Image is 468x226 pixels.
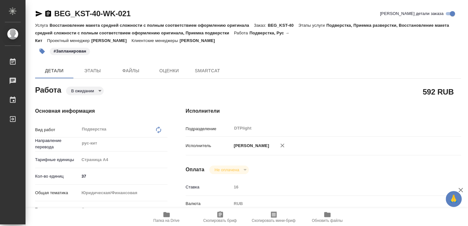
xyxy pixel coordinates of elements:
p: Работа [234,31,249,35]
input: ✎ Введи что-нибудь [79,172,167,181]
span: Этапы [77,67,108,75]
p: Этапы услуги [298,23,326,28]
p: Подразделение [186,126,232,132]
span: Оценки [154,67,184,75]
input: Пустое поле [232,182,438,192]
div: Стандартные юридические документы, договоры, уставы [79,204,167,215]
p: Исполнитель [186,143,232,149]
span: Запланирован [49,48,91,53]
span: 🙏 [448,192,459,206]
a: BEG_KST-40-WK-021 [54,9,130,18]
p: [PERSON_NAME] [232,143,269,149]
button: Добавить тэг [35,44,49,58]
p: Ставка [186,184,232,190]
button: Скопировать бриф [193,208,247,226]
button: Скопировать ссылку для ЯМессенджера [35,10,43,18]
p: Валюта [186,201,232,207]
p: Направление перевода [35,138,79,150]
button: Скопировать ссылку [44,10,52,18]
h4: Оплата [186,166,204,173]
span: Обновить файлы [312,218,343,223]
div: В ожидании [209,166,249,174]
p: Заказ: [254,23,268,28]
span: SmartCat [192,67,223,75]
button: Скопировать мини-бриф [247,208,301,226]
p: Восстановление макета средней сложности с полным соответствием оформлению оригинала [49,23,254,28]
span: Детали [39,67,70,75]
span: Скопировать мини-бриф [252,218,295,223]
button: 🙏 [446,191,462,207]
h2: 592 RUB [423,86,454,97]
h2: Работа [35,84,61,95]
p: Услуга [35,23,49,28]
p: Кол-во единиц [35,173,79,180]
p: Тарифные единицы [35,157,79,163]
p: [PERSON_NAME] [180,38,220,43]
div: Юридическая/Финансовая [79,187,167,198]
button: Папка на Drive [140,208,193,226]
span: Папка на Drive [153,218,180,223]
span: Файлы [115,67,146,75]
p: #Запланирован [54,48,86,54]
p: Клиентские менеджеры [131,38,180,43]
button: Не оплачена [212,167,241,173]
div: В ожидании [66,87,104,95]
p: Общая тематика [35,190,79,196]
button: В ожидании [69,88,96,94]
span: Скопировать бриф [203,218,237,223]
div: RUB [232,198,438,209]
p: Вид работ [35,127,79,133]
p: [PERSON_NAME] [91,38,131,43]
div: Страница А4 [79,154,167,165]
h4: Основная информация [35,107,160,115]
h4: Исполнители [186,107,461,115]
p: Тематика [35,206,79,213]
span: [PERSON_NAME] детали заказа [380,11,443,17]
p: Проектный менеджер [47,38,91,43]
button: Обновить файлы [301,208,354,226]
p: BEG_KST-40 [268,23,298,28]
button: Удалить исполнителя [275,138,289,152]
